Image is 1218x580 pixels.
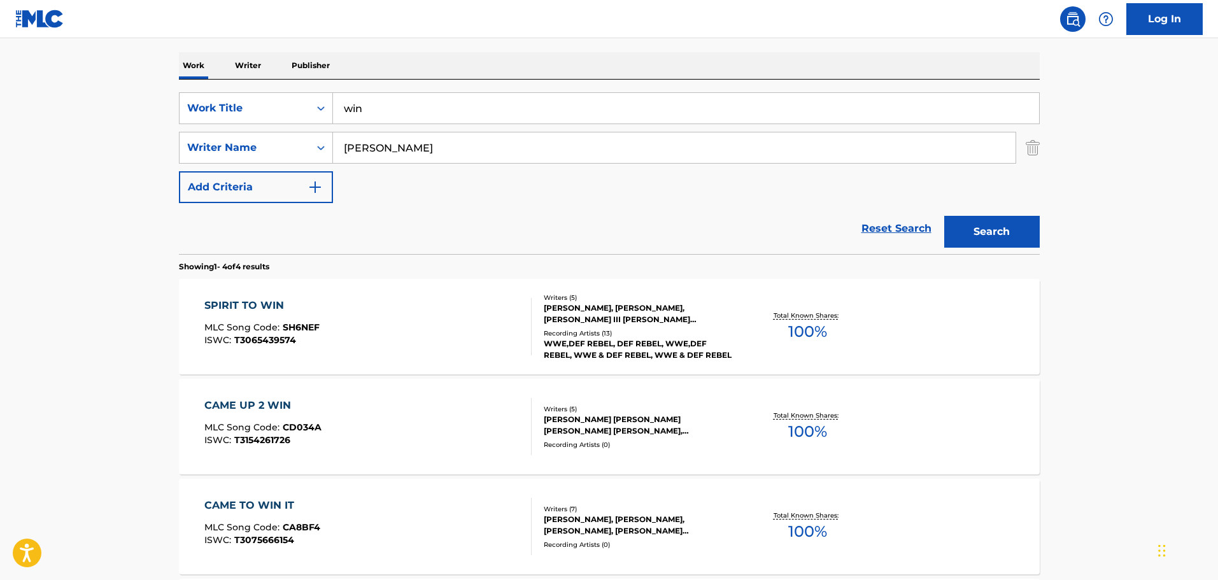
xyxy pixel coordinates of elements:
[179,261,269,272] p: Showing 1 - 4 of 4 results
[774,511,842,520] p: Total Known Shares:
[1060,6,1086,32] a: Public Search
[788,420,827,443] span: 100 %
[179,171,333,203] button: Add Criteria
[855,215,938,243] a: Reset Search
[1065,11,1080,27] img: search
[788,520,827,543] span: 100 %
[179,92,1040,254] form: Search Form
[204,421,283,433] span: MLC Song Code :
[1093,6,1119,32] div: Help
[1158,532,1166,570] div: Drag
[774,311,842,320] p: Total Known Shares:
[544,540,736,549] div: Recording Artists ( 0 )
[544,504,736,514] div: Writers ( 7 )
[283,421,322,433] span: CD034A
[15,10,64,28] img: MLC Logo
[187,140,302,155] div: Writer Name
[204,498,320,513] div: CAME TO WIN IT
[544,329,736,338] div: Recording Artists ( 13 )
[179,379,1040,474] a: CAME UP 2 WINMLC Song Code:CD034AISWC:T3154261726Writers (5)[PERSON_NAME] [PERSON_NAME] [PERSON_N...
[788,320,827,343] span: 100 %
[1154,519,1218,580] iframe: Chat Widget
[544,404,736,414] div: Writers ( 5 )
[288,52,334,79] p: Publisher
[231,52,265,79] p: Writer
[204,534,234,546] span: ISWC :
[544,338,736,361] div: WWE,DEF REBEL, DEF REBEL, WWE,DEF REBEL, WWE & DEF REBEL, WWE & DEF REBEL
[204,521,283,533] span: MLC Song Code :
[179,52,208,79] p: Work
[544,302,736,325] div: [PERSON_NAME], [PERSON_NAME], [PERSON_NAME] III [PERSON_NAME] [PERSON_NAME], [PERSON_NAME]
[544,293,736,302] div: Writers ( 5 )
[234,334,296,346] span: T3065439574
[283,521,320,533] span: CA8BF4
[544,414,736,437] div: [PERSON_NAME] [PERSON_NAME] [PERSON_NAME] [PERSON_NAME], [PERSON_NAME], [PERSON_NAME] III [PERSON...
[774,411,842,420] p: Total Known Shares:
[204,334,234,346] span: ISWC :
[234,434,290,446] span: T3154261726
[179,479,1040,574] a: CAME TO WIN ITMLC Song Code:CA8BF4ISWC:T3075666154Writers (7)[PERSON_NAME], [PERSON_NAME], [PERSO...
[179,279,1040,374] a: SPIRIT TO WINMLC Song Code:SH6NEFISWC:T3065439574Writers (5)[PERSON_NAME], [PERSON_NAME], [PERSON...
[544,440,736,449] div: Recording Artists ( 0 )
[204,322,283,333] span: MLC Song Code :
[1026,132,1040,164] img: Delete Criterion
[944,216,1040,248] button: Search
[204,298,320,313] div: SPIRIT TO WIN
[544,514,736,537] div: [PERSON_NAME], [PERSON_NAME], [PERSON_NAME], [PERSON_NAME] [PERSON_NAME], [PERSON_NAME] III [PERS...
[1126,3,1203,35] a: Log In
[283,322,320,333] span: SH6NEF
[1098,11,1114,27] img: help
[234,534,294,546] span: T3075666154
[204,398,322,413] div: CAME UP 2 WIN
[308,180,323,195] img: 9d2ae6d4665cec9f34b9.svg
[187,101,302,116] div: Work Title
[204,434,234,446] span: ISWC :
